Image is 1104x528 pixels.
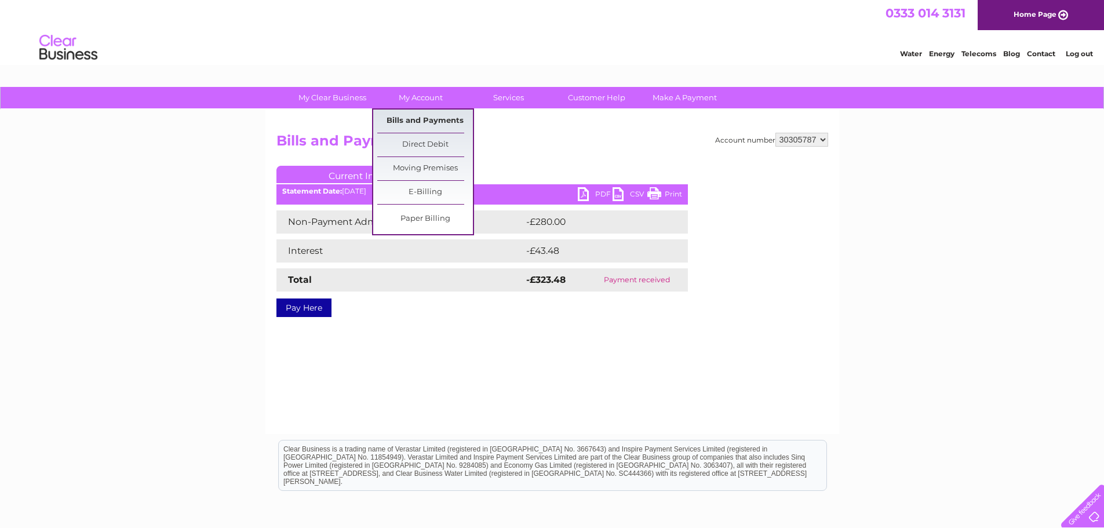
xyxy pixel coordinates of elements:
strong: -£323.48 [526,274,566,285]
b: Statement Date: [282,187,342,195]
a: Blog [1003,49,1020,58]
div: Clear Business is a trading name of Verastar Limited (registered in [GEOGRAPHIC_DATA] No. 3667643... [279,6,826,56]
a: My Clear Business [285,87,380,108]
h2: Bills and Payments [276,133,828,155]
a: Pay Here [276,298,331,317]
a: Water [900,49,922,58]
td: -£43.48 [523,239,666,263]
a: Bills and Payments [377,110,473,133]
a: 0333 014 3131 [886,6,965,20]
a: Paper Billing [377,207,473,231]
a: My Account [373,87,468,108]
img: logo.png [39,30,98,65]
a: PDF [578,187,613,204]
strong: Total [288,274,312,285]
a: Print [647,187,682,204]
a: Moving Premises [377,157,473,180]
a: Direct Debit [377,133,473,156]
a: Contact [1027,49,1055,58]
a: E-Billing [377,181,473,204]
a: Make A Payment [637,87,733,108]
div: [DATE] [276,187,688,195]
td: -£280.00 [523,210,669,234]
a: Services [461,87,556,108]
a: CSV [613,187,647,204]
a: Telecoms [961,49,996,58]
a: Customer Help [549,87,644,108]
a: Current Invoice [276,166,450,183]
a: Log out [1066,49,1093,58]
div: Account number [715,133,828,147]
a: Energy [929,49,954,58]
td: Interest [276,239,523,263]
td: Payment received [586,268,687,292]
td: Non-Payment Administration Charge [276,210,523,234]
